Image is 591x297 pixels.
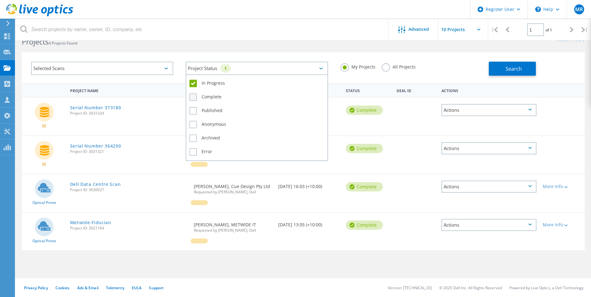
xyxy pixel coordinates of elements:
a: Telemetry [106,285,124,290]
div: Deal Id [393,84,439,96]
a: Support [149,285,164,290]
div: [PERSON_NAME], Cue Design Pty Ltd [191,174,275,200]
div: Selected Scans [31,62,173,75]
div: Complete [346,220,383,230]
label: In Progress [189,80,324,87]
li: Powered by Live Optics, a Dell Technology [509,285,584,290]
div: Project Status [186,62,328,75]
span: Optical Prime [32,239,56,243]
label: Error [189,148,324,156]
div: [DATE] 13:05 (+10:00) [275,213,343,233]
span: SC [42,124,47,128]
svg: \n [535,7,541,12]
a: EULA [132,285,141,290]
input: Search projects by name, owner, ID, company, etc [16,19,389,40]
span: 4 Projects Found [49,40,77,46]
span: Requested by [PERSON_NAME], Dell [194,190,272,194]
a: Cookies [55,285,70,290]
label: Anonymous [189,121,324,128]
a: Live Optics Dashboard [6,13,73,17]
label: Archived [189,134,324,142]
label: Published [189,107,324,115]
li: Version: [TECHNICAL_ID] [388,285,432,290]
span: Project ID: 3021164 [70,226,188,230]
div: 1 [220,64,231,73]
span: Advanced [408,27,429,31]
a: Metwide-Fiducian [70,220,111,225]
span: Optical Prime [32,201,56,205]
div: Complete [346,106,383,115]
span: SC [42,163,47,166]
label: Complete [189,93,324,101]
div: [DATE] 16:03 (+10:00) [275,174,343,195]
span: Project ID: 3031321 [70,150,188,153]
label: My Projects [341,63,375,69]
div: Status [343,84,393,96]
a: Privacy Policy [24,285,48,290]
span: Project ID: 3031324 [70,111,188,115]
div: Complete [346,182,383,191]
div: More Info [543,223,582,227]
a: Serial Number 364290 [70,144,121,148]
a: Dell Data Centre Scan [70,182,121,186]
div: Actions [441,219,536,231]
li: © 2025 Dell Inc. All Rights Reserved [439,285,502,290]
div: Actions [441,142,536,154]
span: MR [575,7,583,12]
label: All Projects [382,63,416,69]
div: Actions [438,84,540,96]
span: Search [506,65,522,72]
div: More Info [543,184,582,189]
a: Ads & Email [77,285,98,290]
span: Project ID: 3030027 [70,188,188,192]
span: Requested by [PERSON_NAME], Dell [194,229,272,232]
span: of 1 [546,27,552,33]
div: Actions [441,181,536,193]
a: Serial Number 373180 [70,106,121,110]
div: | [578,19,591,41]
div: [PERSON_NAME], METWIDE IT [191,213,275,238]
div: Project Name [67,84,191,96]
button: Search [489,62,536,76]
div: Complete [346,144,383,153]
div: Actions [441,104,536,116]
div: | [488,19,501,41]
